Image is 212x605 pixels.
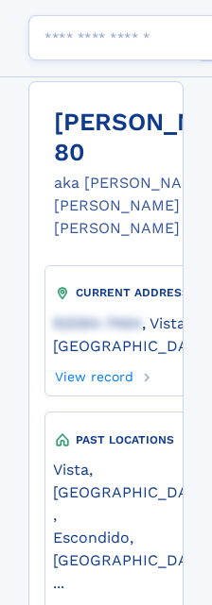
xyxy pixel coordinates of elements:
a: 92084-7464, Vista, [GEOGRAPHIC_DATA] [53,312,211,355]
a: View record [53,363,133,384]
a: Vista, [GEOGRAPHIC_DATA] [53,459,211,501]
a: ... [53,574,189,592]
div: , [53,449,189,598]
div: PAST LOCATIONS [53,430,189,449]
div: CURRENT ADDRESS [53,284,189,303]
a: Escondido, [GEOGRAPHIC_DATA] [53,527,211,569]
span: 92084-7464 [53,314,142,332]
